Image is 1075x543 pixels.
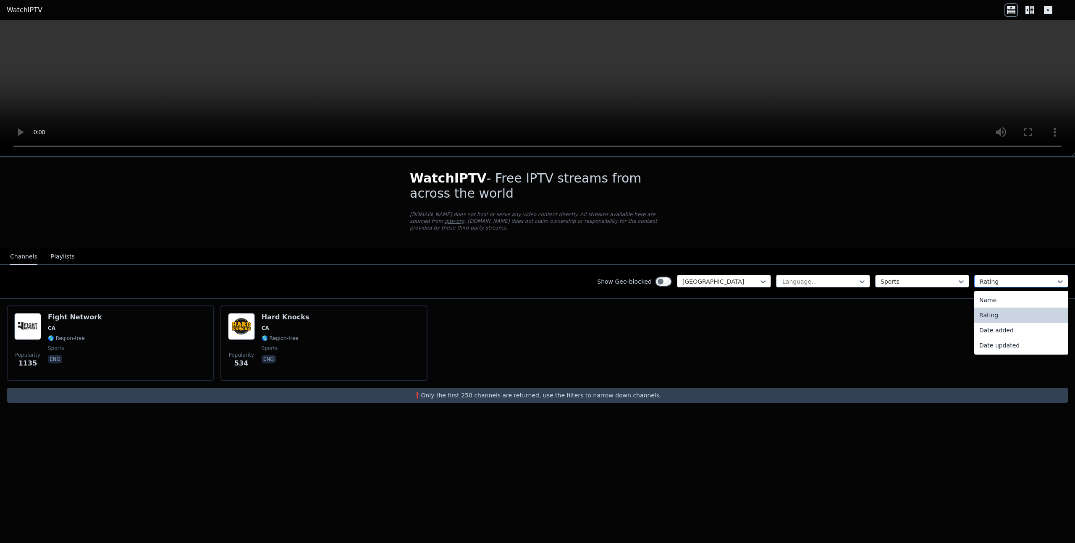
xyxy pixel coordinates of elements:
img: Fight Network [14,313,41,340]
h6: Fight Network [48,313,102,321]
span: CA [262,325,269,332]
img: Hard Knocks [228,313,255,340]
span: sports [48,345,64,352]
h1: - Free IPTV streams from across the world [410,171,665,201]
p: ❗️Only the first 250 channels are returned, use the filters to narrow down channels. [10,391,1065,399]
button: Playlists [51,249,75,265]
div: Rating [974,308,1068,323]
div: Date added [974,323,1068,338]
span: 🌎 Region-free [48,335,85,342]
span: CA [48,325,55,332]
span: 1135 [18,358,37,368]
div: Date updated [974,338,1068,353]
h6: Hard Knocks [262,313,309,321]
span: 🌎 Region-free [262,335,299,342]
p: [DOMAIN_NAME] does not host or serve any video content directly. All streams available here are s... [410,211,665,231]
a: WatchIPTV [7,5,42,15]
span: WatchIPTV [410,171,487,185]
span: sports [262,345,278,352]
a: iptv-org [445,218,464,224]
label: Show Geo-blocked [597,277,652,286]
button: Channels [10,249,37,265]
span: Popularity [15,352,40,358]
span: 534 [234,358,248,368]
p: eng [262,355,276,363]
span: Popularity [229,352,254,358]
p: eng [48,355,62,363]
div: Name [974,292,1068,308]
